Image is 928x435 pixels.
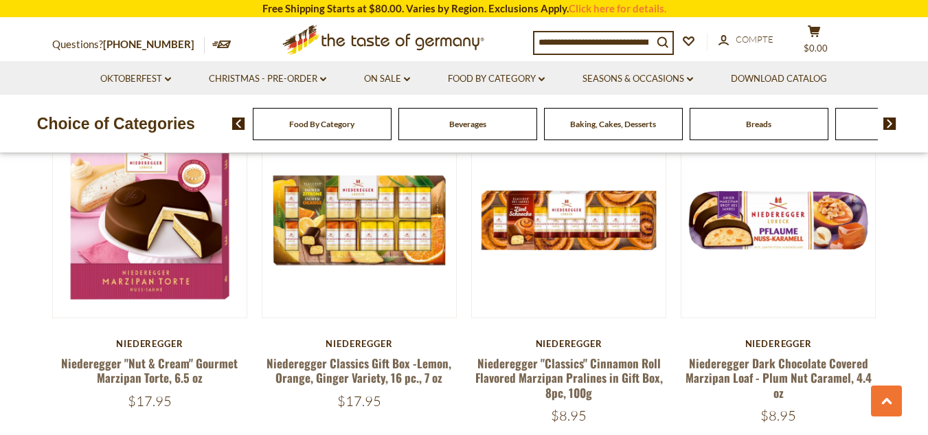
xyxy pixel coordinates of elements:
span: $17.95 [337,392,381,410]
span: $8.95 [551,407,587,424]
a: Compte [718,32,773,47]
a: [PHONE_NUMBER] [103,38,194,50]
img: Niederegger Classics Gift Box -Lemon, Orange, Ginger Variety, 16 pc., 7 oz [262,123,457,317]
a: Food By Category [448,71,545,87]
img: Niederegger "Classics" Cinnamon Roll Flavored Marzipan Pralines in Gift Box, 8pc, 100g [472,123,666,317]
a: Niederegger Classics Gift Box -Lemon, Orange, Ginger Variety, 16 pc., 7 oz [267,355,451,386]
p: Questions? [52,36,205,54]
span: $0.00 [804,43,828,54]
a: Seasons & Occasions [582,71,693,87]
div: Niederegger [681,338,876,349]
div: Niederegger [471,338,667,349]
span: $8.95 [760,407,796,424]
div: Niederegger [52,338,248,349]
a: Beverages [449,119,486,129]
span: Compte [736,34,773,45]
img: Niederegger "Nut & Cream" Gourmet Marzipan Torte, 6.5 oz [53,123,247,317]
img: Niederegger Dark Chocolate Covered Marzipan Loaf - Plum Nut Caramel, 4.4 oz [681,123,876,317]
span: $17.95 [128,392,172,410]
a: Food By Category [289,119,354,129]
a: Oktoberfest [100,71,171,87]
a: On Sale [364,71,410,87]
img: previous arrow [232,118,245,130]
button: $0.00 [794,25,835,59]
a: Breads [746,119,771,129]
img: next arrow [883,118,896,130]
a: Niederegger "Nut & Cream" Gourmet Marzipan Torte, 6.5 oz [61,355,238,386]
a: Niederegger "Classics" Cinnamon Roll Flavored Marzipan Pralines in Gift Box, 8pc, 100g [475,355,663,401]
div: Niederegger [262,338,457,349]
a: Baking, Cakes, Desserts [570,119,656,129]
a: Niederegger Dark Chocolate Covered Marzipan Loaf - Plum Nut Caramel, 4.4 oz [686,355,872,401]
a: Christmas - PRE-ORDER [209,71,326,87]
a: Download Catalog [731,71,827,87]
a: Click here for details. [569,2,666,14]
